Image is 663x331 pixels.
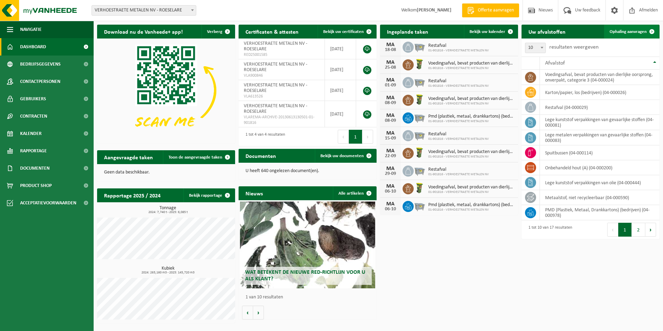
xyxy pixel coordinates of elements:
[545,60,565,66] span: Afvalstof
[428,78,489,84] span: Restafval
[462,3,519,17] a: Offerte aanvragen
[239,149,283,162] h2: Documenten
[20,177,52,194] span: Product Shop
[645,223,656,237] button: Next
[201,25,234,39] button: Verberg
[323,29,364,34] span: Bekijk uw certificaten
[246,169,370,173] p: U heeft 640 ongelezen document(en).
[384,148,397,154] div: MA
[428,102,515,106] span: 01-901816 - VERHOESTRAETE METALEN NV
[476,7,516,14] span: Offerte aanvragen
[414,76,425,88] img: WB-2500-GAL-GY-01
[362,130,373,144] button: Next
[333,186,376,200] a: Alle artikelen
[384,113,397,118] div: MA
[428,172,489,177] span: 01-901816 - VERHOESTRAETE METALEN NV
[428,202,515,208] span: Pmd (plastiek, metaal, drankkartons) (bedrijven)
[244,114,319,126] span: VLAREMA-ARCHIVE-20130613130501-01-901816
[428,131,489,137] span: Restafval
[104,170,228,175] p: Geen data beschikbaar.
[338,130,349,144] button: Previous
[540,85,660,100] td: karton/papier, los (bedrijven) (04-000026)
[92,6,196,15] span: VERHOESTRAETE METALEN NV - ROESELARE
[20,125,42,142] span: Kalender
[101,211,235,214] span: 2024: 7,740 t - 2025: 6,085 t
[618,223,632,237] button: 1
[20,142,47,160] span: Rapportage
[428,66,515,70] span: 01-901816 - VERHOESTRAETE METALEN NV
[384,207,397,212] div: 06-10
[325,39,356,59] td: [DATE]
[92,5,196,16] span: VERHOESTRAETE METALEN NV - ROESELARE
[384,101,397,105] div: 08-09
[101,206,235,214] h3: Tonnage
[384,118,397,123] div: 08-09
[428,208,515,212] span: 01-901816 - VERHOESTRAETE METALEN NV
[428,190,515,194] span: 01-901816 - VERHOESTRAETE METALEN NV
[244,41,307,52] span: VERHOESTRAETE METALEN NV - ROESELARE
[97,39,235,142] img: Download de VHEPlus App
[604,25,659,39] a: Ophaling aanvragen
[318,25,376,39] a: Bekijk uw certificaten
[464,25,517,39] a: Bekijk uw kalender
[163,150,234,164] a: Toon de aangevraagde taken
[101,271,235,274] span: 2024: 263,160 m3 - 2025: 145,720 m3
[414,58,425,70] img: WB-0060-HPE-GN-50
[607,223,618,237] button: Previous
[97,188,167,202] h2: Rapportage 2025 / 2024
[20,38,46,56] span: Dashboard
[540,190,660,205] td: metaalstof, niet recycleerbaar (04-000590)
[428,185,515,190] span: Voedingsafval, bevat producten van dierlijke oorsprong, onverpakt, categorie 3
[384,184,397,189] div: MA
[242,306,253,320] button: Vorige
[610,29,647,34] span: Ophaling aanvragen
[240,202,375,288] a: Wat betekent de nieuwe RED-richtlijn voor u als klant?
[20,73,60,90] span: Contactpersonen
[540,205,660,220] td: PMD (Plastiek, Metaal, Drankkartons) (bedrijven) (04-000978)
[380,25,435,38] h2: Ingeplande taken
[244,83,307,93] span: VERHOESTRAETE METALEN NV - ROESELARE
[414,94,425,105] img: WB-0060-HPE-GN-50
[428,49,489,53] span: 01-901816 - VERHOESTRAETE METALEN NV
[525,43,545,53] span: 10
[384,42,397,48] div: MA
[540,100,660,115] td: restafval (04-000029)
[325,101,356,127] td: [DATE]
[384,154,397,159] div: 22-09
[183,188,234,202] a: Bekijk rapportage
[384,136,397,141] div: 15-09
[384,130,397,136] div: MA
[101,266,235,274] h3: Kubiek
[428,137,489,141] span: 01-901816 - VERHOESTRAETE METALEN NV
[20,90,46,108] span: Gebruikers
[349,130,362,144] button: 1
[428,167,489,172] span: Restafval
[253,306,264,320] button: Volgende
[414,41,425,52] img: WB-2500-GAL-GY-01
[540,160,660,175] td: onbehandeld hout (A) (04-000200)
[20,56,61,73] span: Bedrijfsgegevens
[384,48,397,52] div: 18-08
[97,150,160,164] h2: Aangevraagde taken
[325,59,356,80] td: [DATE]
[540,175,660,190] td: lege kunststof verpakkingen van olie (04-000444)
[428,155,515,159] span: 01-901816 - VERHOESTRAETE METALEN NV
[239,25,305,38] h2: Certificaten & attesten
[384,189,397,194] div: 06-10
[384,65,397,70] div: 25-08
[525,43,546,53] span: 10
[470,29,505,34] span: Bekijk uw kalender
[428,61,515,66] span: Voedingsafval, bevat producten van dierlijke oorsprong, onverpakt, categorie 3
[315,149,376,163] a: Bekijk uw documenten
[428,149,515,155] span: Voedingsafval, bevat producten van dierlijke oorsprong, onverpakt, categorie 3
[428,119,515,124] span: 01-901816 - VERHOESTRAETE METALEN NV
[320,154,364,158] span: Bekijk uw documenten
[632,223,645,237] button: 2
[244,73,319,78] span: VLA900846
[97,25,190,38] h2: Download nu de Vanheede+ app!
[540,130,660,145] td: lege metalen verpakkingen van gevaarlijke stoffen (04-000083)
[242,129,285,144] div: 1 tot 4 van 4 resultaten
[20,21,42,38] span: Navigatie
[325,80,356,101] td: [DATE]
[414,129,425,141] img: WB-2500-GAL-GY-01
